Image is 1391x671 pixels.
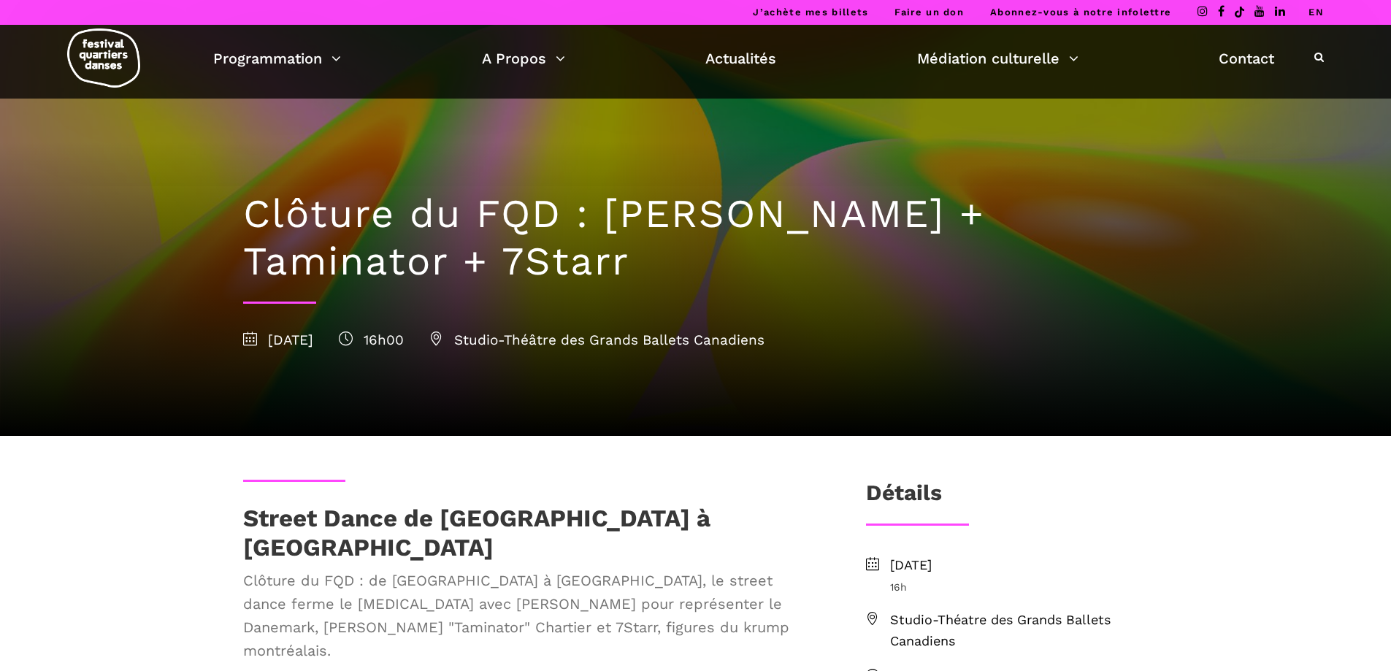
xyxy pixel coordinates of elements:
[243,331,313,348] span: [DATE]
[753,7,868,18] a: J’achète mes billets
[213,46,341,71] a: Programmation
[1219,46,1274,71] a: Contact
[339,331,404,348] span: 16h00
[243,569,819,662] span: Clôture du FQD : de [GEOGRAPHIC_DATA] à [GEOGRAPHIC_DATA], le street dance ferme le [MEDICAL_DATA...
[243,504,819,561] h1: Street Dance de [GEOGRAPHIC_DATA] à [GEOGRAPHIC_DATA]
[866,480,942,516] h3: Détails
[890,555,1149,576] span: [DATE]
[429,331,765,348] span: Studio-Théâtre des Grands Ballets Canadiens
[705,46,776,71] a: Actualités
[482,46,565,71] a: A Propos
[67,28,140,88] img: logo-fqd-med
[243,191,1149,285] h1: Clôture du FQD : [PERSON_NAME] + Taminator + 7Starr
[894,7,964,18] a: Faire un don
[890,610,1149,652] span: Studio-Théatre des Grands Ballets Canadiens
[990,7,1171,18] a: Abonnez-vous à notre infolettre
[1308,7,1324,18] a: EN
[917,46,1078,71] a: Médiation culturelle
[890,579,1149,595] span: 16h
